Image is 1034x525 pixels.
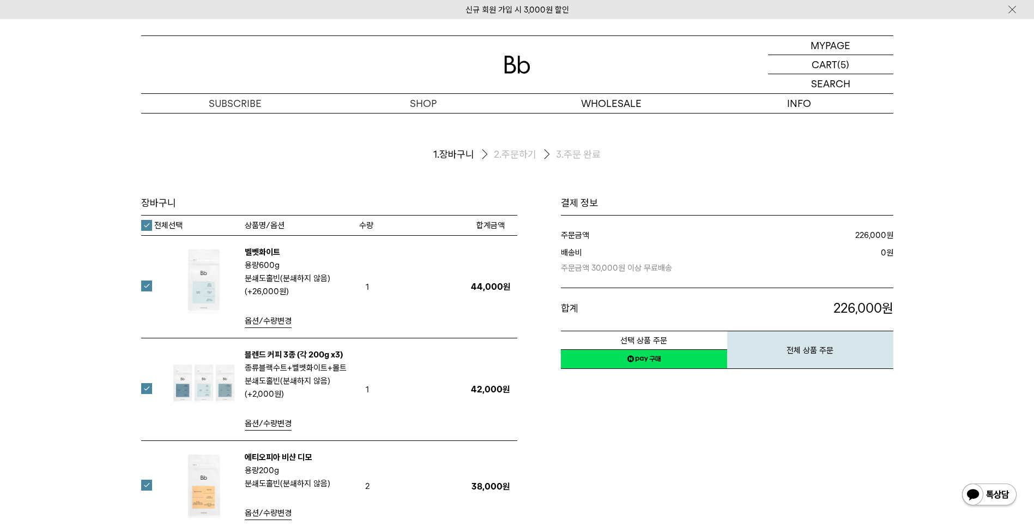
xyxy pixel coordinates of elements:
p: 44,000원 [464,282,517,292]
strong: 0 [881,248,886,258]
span: 1 [359,381,376,398]
strong: 226,000 [855,230,886,240]
li: 주문하기 [494,146,556,164]
span: 2 [359,478,376,494]
a: 에티오피아 비샨 디모 [245,452,312,462]
button: 전체 상품 주문 [727,331,893,369]
strong: (+2,000원) [245,389,284,399]
strong: (+26,000원) [245,287,289,296]
img: 에티오피아 비샨 디모 [168,451,239,522]
dt: 주문금액 [561,229,722,242]
a: SUBSCRIBE [141,94,329,113]
img: 카카오톡 채널 1:1 채팅 버튼 [961,482,1018,509]
span: 옵션/수량변경 [245,316,292,326]
a: CART (5) [768,55,893,74]
dd: 원 [722,229,893,242]
p: 용량 [245,259,354,272]
p: CART [812,55,837,74]
p: 38,000원 [464,481,517,492]
img: 블렌드 커피 3종 (각 200g x3) [168,348,239,419]
img: 벨벳화이트 [168,246,239,317]
li: 주문 완료 [556,148,601,161]
a: 새창 [561,349,727,369]
span: 226,000 [833,300,882,316]
span: 1 [359,279,376,295]
p: 분쇄도 [245,477,354,490]
p: 42,000원 [464,384,517,395]
p: SEARCH [811,74,850,93]
p: WHOLESALE [517,94,705,113]
p: INFO [705,94,893,113]
a: 옵션/수량변경 [245,506,292,520]
span: 1. [433,148,439,161]
p: 용량 [245,464,354,477]
p: (5) [837,55,849,74]
label: 전체선택 [141,220,183,231]
a: 벨벳화이트 [245,247,280,257]
a: 옵션/수량변경 [245,417,292,431]
dd: 원 [776,246,893,275]
p: MYPAGE [811,36,850,55]
li: 장바구니 [433,146,494,164]
a: 신규 회원 가입 시 3,000원 할인 [465,5,569,15]
p: 원 [706,299,893,318]
b: 홀빈(분쇄하지 않음) [266,479,330,488]
img: 로고 [504,56,530,74]
p: 분쇄도 [245,374,354,401]
th: 합계금액 [464,216,517,235]
b: 600g [259,260,280,270]
a: 옵션/수량변경 [245,314,292,328]
span: 옵션/수량변경 [245,508,292,518]
span: 옵션/수량변경 [245,419,292,428]
dt: 합계 [561,299,706,318]
dt: 배송비 [561,246,777,275]
b: 200g [259,466,279,475]
p: 종류 [245,361,354,374]
b: 홀빈(분쇄하지 않음) [266,273,330,283]
a: MYPAGE [768,36,893,55]
th: 수량 [359,216,464,235]
p: 분쇄도 [245,272,354,298]
h1: 결제 정보 [561,196,893,210]
b: 홀빈(분쇄하지 않음) [266,376,330,386]
button: 선택 상품 주문 [561,331,727,350]
th: 상품명/옵션 [245,216,359,235]
span: 2. [494,148,501,161]
span: 3. [556,148,564,161]
a: SHOP [329,94,517,113]
h3: 장바구니 [141,196,517,210]
p: 주문금액 30,000원 이상 무료배송 [561,259,777,275]
b: 블랙수트+벨벳화이트+몰트 [259,363,347,373]
a: 블렌드 커피 3종 (각 200g x3) [245,350,343,360]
